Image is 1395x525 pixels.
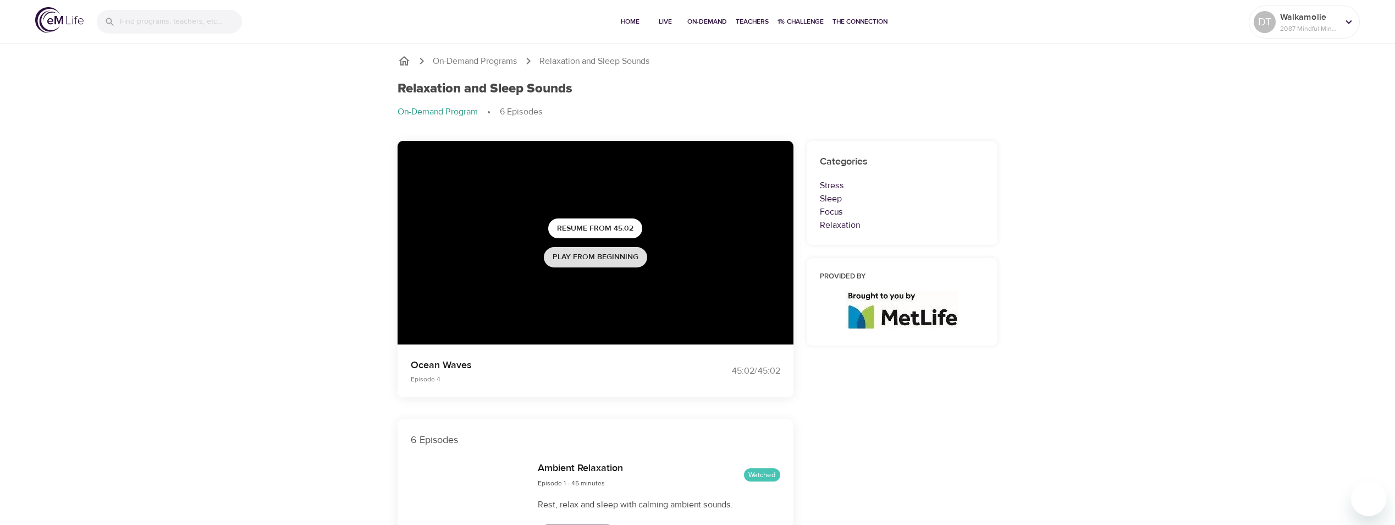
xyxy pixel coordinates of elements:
[687,16,727,28] span: On-Demand
[820,271,985,283] h6: Provided by
[538,498,780,511] p: Rest, relax and sleep with calming ambient sounds.
[411,374,685,384] p: Episode 4
[544,247,647,267] button: Play from beginning
[820,205,985,218] p: Focus
[744,470,780,480] span: Watched
[538,479,605,488] span: Episode 1 - 45 minutes
[820,154,985,170] h6: Categories
[120,10,242,34] input: Find programs, teachers, etc...
[398,54,998,68] nav: breadcrumb
[617,16,643,28] span: Home
[820,192,985,205] p: Sleep
[398,106,478,118] p: On-Demand Program
[411,358,685,373] p: Ocean Waves
[1254,11,1276,33] div: DT
[778,16,824,28] span: 1% Challenge
[832,16,887,28] span: The Connection
[846,291,958,329] img: logo_960%20v2.jpg
[698,365,780,378] div: 45:02 / 45:02
[820,218,985,232] p: Relaxation
[1280,24,1338,34] p: 2087 Mindful Minutes
[820,179,985,192] p: Stress
[652,16,679,28] span: Live
[553,250,638,264] span: Play from beginning
[398,106,998,119] nav: breadcrumb
[500,106,543,118] p: 6 Episodes
[1351,481,1386,516] iframe: Button to launch messaging window
[35,7,84,33] img: logo
[548,218,642,239] button: Resume from 45:02
[411,433,780,447] p: 6 Episodes
[433,55,517,68] a: On-Demand Programs
[538,461,623,477] h6: Ambient Relaxation
[398,81,572,97] h1: Relaxation and Sleep Sounds
[736,16,769,28] span: Teachers
[1280,10,1338,24] p: Walkamolie
[539,55,650,68] p: Relaxation and Sleep Sounds
[557,222,633,236] span: Resume from 45:02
